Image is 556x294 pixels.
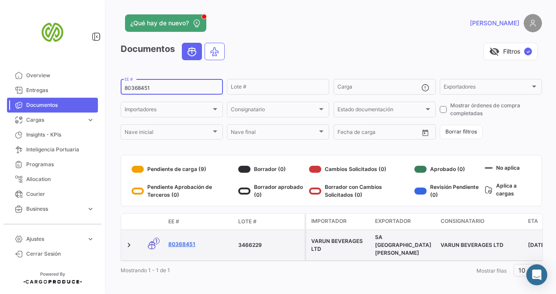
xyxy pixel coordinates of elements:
div: Aprobado (0) [414,162,481,176]
span: Estadísticas [26,220,83,228]
span: VARUN BEVERAGES LTD [441,242,504,248]
span: Courier [26,190,94,198]
a: Courier [7,187,98,202]
span: ETA [528,217,538,225]
a: Inteligencia Portuaria [7,142,98,157]
div: 3466229 [238,241,301,249]
datatable-header-cell: Modo de Transporte [139,218,165,225]
div: Borrador con Cambios Solicitados (0) [309,183,411,199]
span: EE # [168,218,179,226]
span: Exportador [375,217,411,225]
span: expand_more [87,220,94,228]
span: Consignatario [441,217,484,225]
a: 80368451 [168,240,231,248]
span: expand_more [87,205,94,213]
button: Open calendar [419,126,432,139]
span: visibility_off [489,46,500,57]
span: Estado documentación [337,108,424,114]
div: Pendiente de carga (9) [132,162,235,176]
span: Mostrando 1 - 1 de 1 [121,267,170,273]
div: Pendiente Aprobación de Terceros (0) [132,183,235,199]
span: expand_more [87,116,94,124]
span: Business [26,205,83,213]
div: VARUN BEVERAGES LTD [311,237,368,253]
span: Cargas [26,116,83,124]
span: [PERSON_NAME] [470,19,519,27]
span: Importadores [125,108,211,114]
div: Cambios Solicitados (0) [309,162,411,176]
datatable-header-cell: EE # [165,214,235,229]
a: Insights - KPIs [7,127,98,142]
span: 1 [153,238,160,244]
span: ✓ [524,48,532,55]
span: ¿Qué hay de nuevo? [130,19,189,27]
span: Overview [26,72,94,79]
div: Aplica a cargas [485,180,531,199]
datatable-header-cell: Exportador [372,214,437,229]
div: SA [GEOGRAPHIC_DATA][PERSON_NAME] [375,233,434,257]
span: Mostrar órdenes de compra completadas [450,102,542,117]
span: 10 [518,267,525,274]
span: Exportadores [444,85,530,91]
span: Programas [26,161,94,168]
span: Inteligencia Portuaria [26,146,94,154]
span: expand_more [87,235,94,243]
h3: Documentos [121,43,227,60]
span: Allocation [26,175,94,183]
a: Entregas [7,83,98,98]
input: Hasta [359,130,398,137]
span: Nave final [231,130,317,137]
button: ¿Qué hay de nuevo? [125,14,206,32]
div: Revisión Pendiente (0) [414,183,481,199]
img: san-miguel-logo.png [31,10,74,54]
button: visibility_offFiltros✓ [483,43,538,60]
button: Ocean [182,43,202,60]
a: Allocation [7,172,98,187]
div: No aplica [485,162,531,173]
a: Documentos [7,98,98,113]
span: Cerrar Sesión [26,250,94,258]
span: Insights - KPIs [26,131,94,139]
span: Importador [311,217,347,225]
button: Borrar filtros [440,125,483,139]
button: Air [205,43,224,60]
span: Nave inicial [125,130,211,137]
span: Mostrar filas [476,267,507,274]
img: placeholder-user.png [524,14,542,32]
span: Ajustes [26,235,83,243]
a: Programas [7,157,98,172]
datatable-header-cell: Consignatario [437,214,525,229]
span: Documentos [26,101,94,109]
input: Desde [337,130,353,137]
a: Expand/Collapse Row [125,241,133,250]
a: Overview [7,68,98,83]
div: Borrador aprobado (0) [238,183,306,199]
datatable-header-cell: Lote # [235,214,305,229]
span: Consignatario [231,108,317,114]
span: Entregas [26,86,94,94]
div: Borrador (0) [238,162,306,176]
span: Lote # [238,218,257,226]
datatable-header-cell: Importador [306,214,372,229]
div: Abrir Intercom Messenger [526,264,547,285]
